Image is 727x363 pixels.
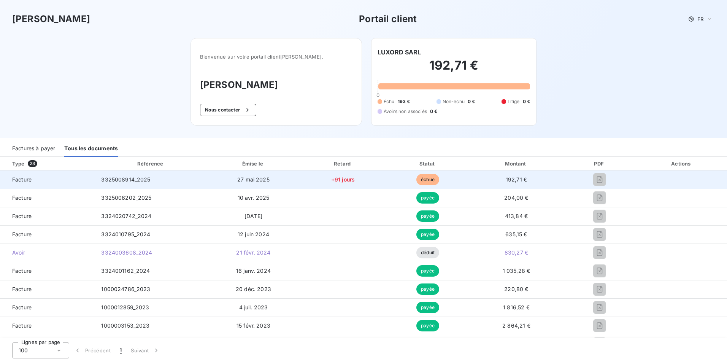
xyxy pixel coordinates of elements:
[378,58,530,81] h2: 192,71 €
[471,160,561,167] div: Montant
[6,322,89,330] span: Facture
[416,320,439,331] span: payée
[101,231,150,237] span: 3324010795_2024
[504,286,528,292] span: 220,80 €
[398,98,410,105] span: 193 €
[376,92,379,98] span: 0
[101,267,150,274] span: 3324001162_2024
[238,231,269,237] span: 12 juin 2024
[6,249,89,256] span: Avoir
[120,347,122,354] span: 1
[101,213,151,219] span: 3324020742_2024
[137,161,163,167] div: Référence
[302,160,384,167] div: Retard
[236,249,270,256] span: 21 févr. 2024
[638,160,725,167] div: Actions
[443,98,465,105] span: Non-échu
[6,231,89,238] span: Facture
[208,160,299,167] div: Émise le
[416,210,439,222] span: payée
[6,176,89,183] span: Facture
[8,160,94,167] div: Type
[237,176,270,183] span: 27 mai 2025
[239,304,268,310] span: 4 juil. 2023
[200,104,256,116] button: Nous contacter
[115,342,126,358] button: 1
[508,98,520,105] span: Litige
[236,286,271,292] span: 20 déc. 2023
[6,267,89,275] span: Facture
[565,160,635,167] div: PDF
[416,192,439,204] span: payée
[126,342,165,358] button: Suivant
[416,283,439,295] span: payée
[506,176,527,183] span: 192,71 €
[503,304,530,310] span: 1 816,52 €
[6,304,89,311] span: Facture
[505,213,528,219] span: 413,84 €
[416,229,439,240] span: payée
[416,302,439,313] span: payée
[387,160,468,167] div: Statut
[430,108,437,115] span: 0 €
[697,16,703,22] span: FR
[101,286,150,292] span: 1000024786_2023
[378,48,421,57] h6: LUXORD SARL
[28,160,37,167] span: 23
[384,108,427,115] span: Avoirs non associés
[468,98,475,105] span: 0 €
[12,141,55,157] div: Factures à payer
[19,347,28,354] span: 100
[503,267,530,274] span: 1 035,28 €
[200,54,352,60] span: Bienvenue sur votre portail client [PERSON_NAME] .
[523,98,530,105] span: 0 €
[416,247,439,258] span: déduit
[505,249,528,256] span: 830,27 €
[502,322,530,329] span: 2 864,21 €
[331,176,355,183] span: +91 jours
[416,174,439,185] span: échue
[101,304,149,310] span: 1000012859_2023
[101,322,149,329] span: 1000003153_2023
[69,342,115,358] button: Précédent
[238,194,270,201] span: 10 avr. 2025
[504,194,528,201] span: 204,00 €
[200,78,352,92] h3: [PERSON_NAME]
[416,265,439,277] span: payée
[101,194,151,201] span: 3325006202_2025
[101,176,150,183] span: 3325008914_2025
[237,322,270,329] span: 15 févr. 2023
[6,194,89,202] span: Facture
[101,249,152,256] span: 3324003608_2024
[244,213,262,219] span: [DATE]
[12,12,90,26] h3: [PERSON_NAME]
[64,141,118,157] div: Tous les documents
[6,285,89,293] span: Facture
[236,267,271,274] span: 16 janv. 2024
[505,231,527,237] span: 635,15 €
[6,212,89,220] span: Facture
[359,12,417,26] h3: Portail client
[384,98,395,105] span: Échu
